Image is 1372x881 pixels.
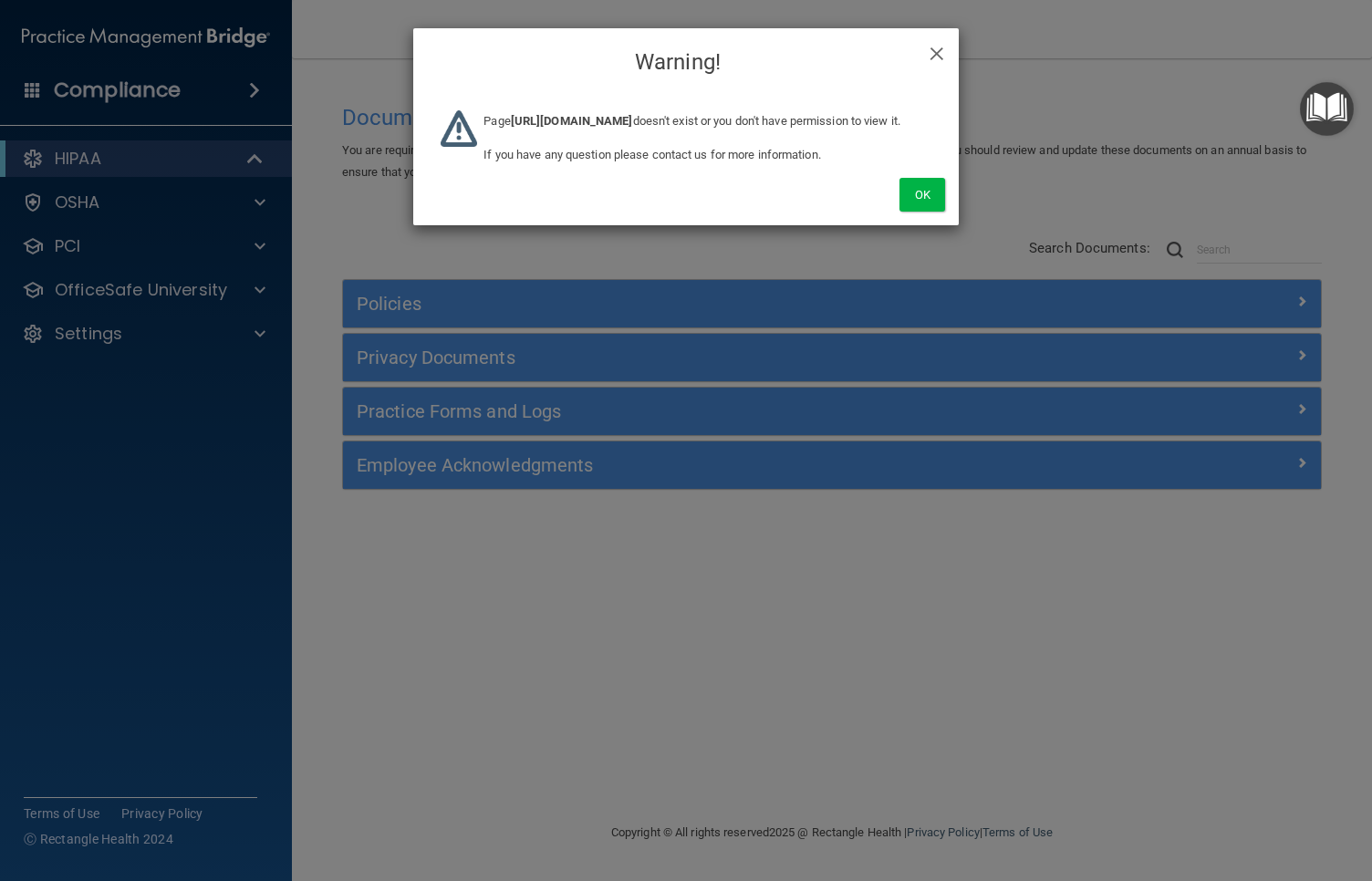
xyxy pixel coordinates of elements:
p: If you have any question please contact us for more information. [483,144,931,166]
h4: Warning! [427,42,945,82]
button: Ok [899,178,945,212]
b: [URL][DOMAIN_NAME] [511,114,633,128]
span: × [929,33,945,69]
button: Open Resource Center [1300,82,1354,136]
p: Page doesn't exist or you don't have permission to view it. [483,110,931,132]
img: warning-logo.669c17dd.png [441,110,477,147]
